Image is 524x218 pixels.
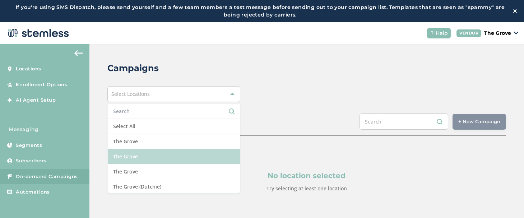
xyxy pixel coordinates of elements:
[456,29,481,37] div: VENDOR
[6,26,69,40] img: logo-dark-0685b13c.svg
[107,62,159,75] h2: Campaigns
[16,142,42,149] span: Segments
[142,170,472,181] p: No location selected
[113,107,235,115] input: Search
[266,185,347,192] label: Try selecting at least one location
[436,29,448,37] span: Help
[7,4,513,19] label: If you're using SMS Dispatch, please send yourself and a few team members a test message before s...
[16,97,56,104] span: AI Agent Setup
[16,189,50,196] span: Automations
[111,91,150,97] span: Select Locations
[108,149,240,164] li: The Grove
[16,157,46,164] span: Subscribers
[108,164,240,179] li: The Grove
[430,31,434,35] img: icon-help-white-03924b79.svg
[513,9,517,13] img: icon-close-white-1ed751a3.svg
[484,29,511,37] p: The Grove
[360,113,448,130] input: Search
[108,179,240,194] li: The Grove (Dutchie)
[16,65,41,73] span: Locations
[514,32,518,34] img: icon_down-arrow-small-66adaf34.svg
[108,134,240,149] li: The Grove
[16,173,78,180] span: On-demand Campaigns
[108,119,240,134] li: Select All
[16,81,67,88] span: Enrollment Options
[74,50,83,56] img: icon-arrow-back-accent-c549486e.svg
[488,184,524,218] iframe: Chat Widget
